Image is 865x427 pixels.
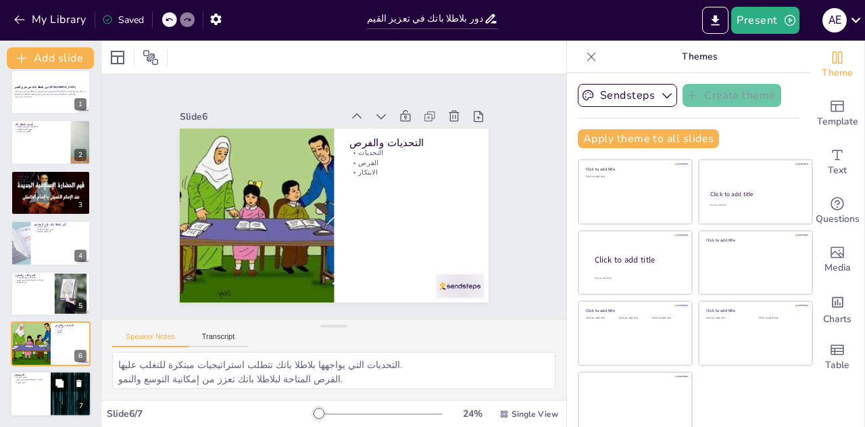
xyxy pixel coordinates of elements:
[34,228,86,231] p: تعزيز القيم الاجتماعية
[817,114,858,129] span: Template
[15,130,67,133] p: التعاون بين الأفراد
[595,254,681,266] div: Click to add title
[810,89,864,138] div: Add ready made slides
[14,376,47,379] p: تطوير البرامج
[810,284,864,333] div: Add charts and graphs
[55,329,86,332] p: الفرص
[683,84,781,107] button: Create theme
[14,379,47,382] p: نشر القيم [DEMOGRAPHIC_DATA]
[595,277,680,280] div: Click to add body
[586,175,683,179] div: Click to add text
[349,148,473,158] p: التحديات
[578,129,719,148] button: Apply theme to all slides
[7,47,94,69] button: Add slide
[706,308,803,313] div: Click to add title
[825,358,849,373] span: Table
[71,376,87,392] button: Delete Slide
[34,231,86,233] p: بناء مجتمع متماسك
[810,235,864,284] div: Add images, graphics, shapes or video
[349,158,473,167] p: الفرص
[51,376,68,392] button: Duplicate Slide
[15,173,86,177] p: البرامج والمبادرات
[14,382,47,384] p: تعزيز الهوية
[74,350,86,362] div: 6
[349,136,473,150] p: التحديات والفرص
[11,271,91,316] div: 5
[822,7,847,34] button: A E
[143,49,159,66] span: Position
[11,70,91,114] div: 1
[14,373,47,377] p: المستقبل
[15,122,67,126] p: أهمية بلاطلا باتك
[15,181,86,183] p: الفهم الصحيح لل[DEMOGRAPHIC_DATA]
[602,41,797,73] p: Themes
[731,7,799,34] button: Present
[10,9,92,30] button: My Library
[816,212,860,227] span: Questions
[822,8,847,32] div: A E
[11,120,91,164] div: 2
[15,91,86,95] p: تستعرض هذه العروض دور بلاطلا باتك في تعزيز القيم [DEMOGRAPHIC_DATA] من خلال البرامج والمبادرات ال...
[810,187,864,235] div: Get real-time input from your audience
[702,7,728,34] button: Export to PowerPoint
[367,9,483,28] input: Insert title
[828,163,847,178] span: Text
[586,308,683,313] div: Click to add title
[710,204,799,207] div: Click to add text
[706,317,749,320] div: Click to add text
[15,281,51,284] p: زيادة الفعالية
[11,321,91,366] div: 6
[759,317,801,320] div: Click to add text
[74,300,86,312] div: 5
[112,352,555,389] textarea: التحديات التي يواجهها بلاطلا باتك تتطلب استراتيجيات مبتكرة للتغلب عليها. الفرص المتاحة لبلاطلا با...
[112,332,189,347] button: Speaker Notes
[810,138,864,187] div: Add text boxes
[706,237,803,242] div: Click to add title
[102,14,144,26] div: Saved
[15,276,51,279] p: الشراكات مع المؤسسات
[823,312,851,327] span: Charts
[15,95,86,98] p: Generated with [URL]
[74,149,86,161] div: 2
[578,84,677,107] button: Sendsteps
[15,178,86,181] p: الأنشطة الدينية
[107,47,128,68] div: Layout
[55,323,86,328] p: التحديات والفرص
[810,333,864,382] div: Add a table
[180,110,343,123] div: Slide 6
[15,86,76,89] strong: دور بلاطلا باتك في تعزيز القيم [DEMOGRAPHIC_DATA]
[822,66,853,81] span: Theme
[74,98,86,110] div: 1
[710,190,800,198] div: Click to add title
[15,273,51,277] p: الشراكات والتعاون
[512,409,558,420] span: Single View
[34,223,86,227] p: تأثير بلاطلا باتك على المجتمع
[75,401,87,413] div: 7
[55,326,86,329] p: التحديات
[586,317,616,320] div: Click to add text
[74,199,86,211] div: 3
[11,221,91,265] div: 4
[824,261,851,275] span: Media
[11,171,91,215] div: 3
[74,250,86,262] div: 4
[10,372,91,418] div: 7
[810,41,864,89] div: Change the overall theme
[15,125,67,128] p: بلاطلا باتك كمؤسسة تعليمية
[619,317,649,320] div: Click to add text
[55,332,86,334] p: الابتكار
[107,407,313,420] div: Slide 6 / 7
[15,127,67,130] p: أهمية القيم الأخلاقية
[349,167,473,177] p: الابتكار
[456,407,489,420] div: 24 %
[15,279,51,282] p: تعزيز القيم [DEMOGRAPHIC_DATA]
[34,226,86,229] p: التأثير الإيجابي
[652,317,683,320] div: Click to add text
[15,175,86,178] p: الأنشطة الثقافية
[189,332,249,347] button: Transcript
[586,166,683,172] div: Click to add title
